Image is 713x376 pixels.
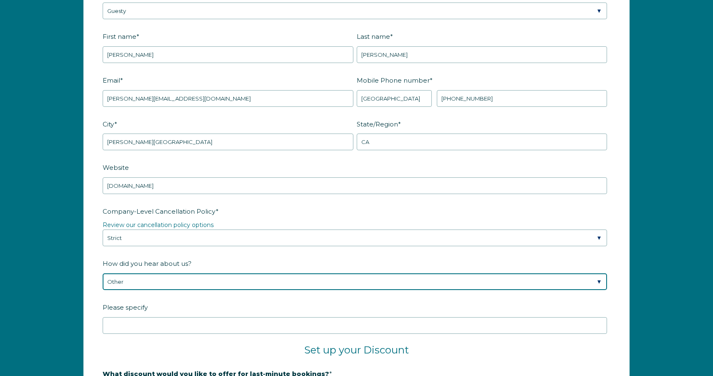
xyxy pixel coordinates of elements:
span: State/Region [357,118,398,131]
span: Mobile Phone number [357,74,430,87]
span: Last name [357,30,390,43]
span: First name [103,30,136,43]
a: Review our cancellation policy options [103,221,214,229]
span: Set up your Discount [304,344,409,356]
span: How did you hear about us? [103,257,191,270]
span: Please specify [103,301,148,314]
span: Company-Level Cancellation Policy [103,205,216,218]
span: City [103,118,114,131]
span: Website [103,161,129,174]
span: Email [103,74,120,87]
